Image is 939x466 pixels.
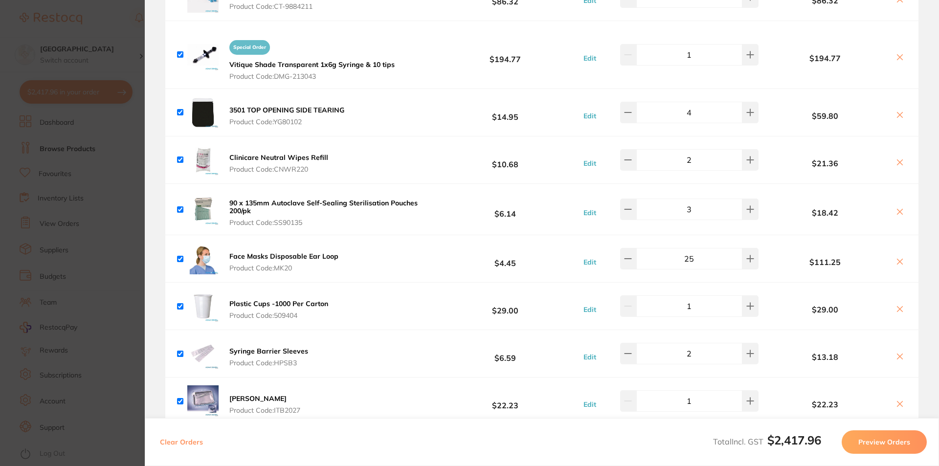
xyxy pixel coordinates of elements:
[761,400,889,409] b: $22.23
[226,347,311,367] button: Syringe Barrier Sleeves Product Code:HPSB3
[229,199,418,215] b: 90 x 135mm Autoclave Self-Sealing Sterilisation Pouches 200/pk
[187,290,219,322] img: MWNyYjdqbA
[581,258,599,266] button: Edit
[432,104,578,122] b: $14.95
[229,60,395,69] b: Vitique Shade Transparent 1x6g Syringe & 10 tips
[432,200,578,219] b: $6.14
[432,392,578,410] b: $22.23
[187,97,219,128] img: cDFvN2FwNg
[226,199,432,227] button: 90 x 135mm Autoclave Self-Sealing Sterilisation Pouches 200/pk Product Code:SS90135
[226,252,341,272] button: Face Masks Disposable Ear Loop Product Code:MK20
[187,338,219,369] img: N3cyejd3cw
[761,258,889,266] b: $111.25
[581,400,599,409] button: Edit
[229,394,287,403] b: [PERSON_NAME]
[187,194,219,225] img: M2YxbndjNA
[229,118,344,126] span: Product Code: YG80102
[229,347,308,355] b: Syringe Barrier Sleeves
[581,159,599,168] button: Edit
[581,111,599,120] button: Edit
[432,45,578,64] b: $194.77
[842,430,927,454] button: Preview Orders
[581,208,599,217] button: Edit
[157,430,206,454] button: Clear Orders
[432,250,578,268] b: $4.45
[229,264,338,272] span: Product Code: MK20
[187,39,219,70] img: dG9tYW9qbA
[226,394,303,415] button: [PERSON_NAME] Product Code:ITB2027
[226,299,331,320] button: Plastic Cups -1000 Per Carton Product Code:509404
[229,299,328,308] b: Plastic Cups -1000 Per Carton
[229,219,429,226] span: Product Code: SS90135
[229,72,395,80] span: Product Code: DMG-213043
[229,359,308,367] span: Product Code: HPSB3
[187,144,219,176] img: NGp5a25wbg
[581,305,599,314] button: Edit
[432,345,578,363] b: $6.59
[229,106,344,114] b: 3501 TOP OPENING SIDE TEARING
[226,36,398,81] button: Special OrderVitique Shade Transparent 1x6g Syringe & 10 tips Product Code:DMG-213043
[229,2,415,10] span: Product Code: CT-9884211
[229,40,270,55] span: Special Order
[432,297,578,315] b: $29.00
[229,153,328,162] b: Clinicare Neutral Wipes Refill
[761,159,889,168] b: $21.36
[432,151,578,169] b: $10.68
[761,353,889,361] b: $13.18
[187,243,219,274] img: eGJhdDl0Mw
[581,353,599,361] button: Edit
[581,54,599,63] button: Edit
[187,385,219,417] img: NWs3a2dxYw
[229,311,328,319] span: Product Code: 509404
[761,305,889,314] b: $29.00
[229,252,338,261] b: Face Masks Disposable Ear Loop
[761,111,889,120] b: $59.80
[229,406,300,414] span: Product Code: ITB2027
[229,165,328,173] span: Product Code: CNWR220
[226,106,347,126] button: 3501 TOP OPENING SIDE TEARING Product Code:YG80102
[767,433,821,447] b: $2,417.96
[226,153,331,174] button: Clinicare Neutral Wipes Refill Product Code:CNWR220
[713,437,821,446] span: Total Incl. GST
[761,54,889,63] b: $194.77
[761,208,889,217] b: $18.42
